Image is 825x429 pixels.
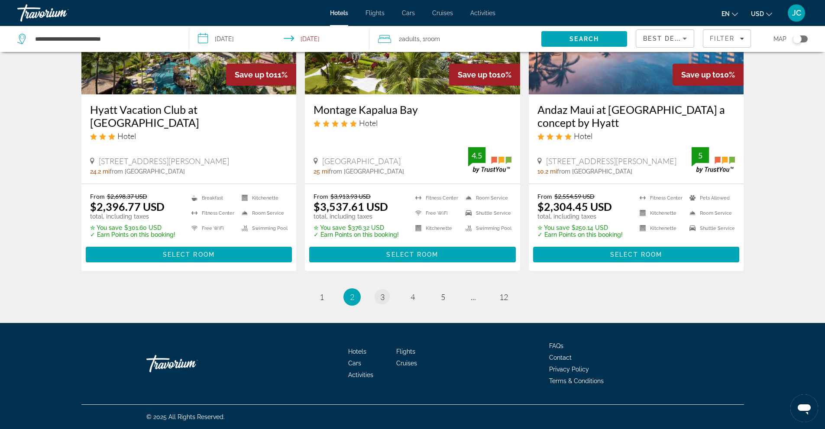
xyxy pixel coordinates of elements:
[369,26,541,52] button: Travelers: 2 adults, 0 children
[314,168,329,175] span: 25 mi
[533,248,740,258] a: Select Room
[380,292,385,302] span: 3
[643,33,687,44] mat-select: Sort by
[461,223,511,234] li: Swimming Pool
[703,29,751,48] button: Filters
[549,354,572,361] a: Contact
[90,168,110,175] span: 24.2 mi
[790,394,818,422] iframe: Button to launch messaging window
[692,147,735,173] img: TrustYou guest rating badge
[537,200,612,213] ins: $2,304.45 USD
[90,103,288,129] h3: Hyatt Vacation Club at [GEOGRAPHIC_DATA]
[226,64,296,86] div: 11%
[386,251,438,258] span: Select Room
[314,200,388,213] ins: $3,537.61 USD
[549,366,589,373] a: Privacy Policy
[471,292,476,302] span: ...
[163,251,215,258] span: Select Room
[554,193,595,200] del: $2,554.59 USD
[34,32,176,45] input: Search hotel destination
[86,247,292,262] button: Select Room
[110,168,185,175] span: from [GEOGRAPHIC_DATA]
[90,131,288,141] div: 3 star Hotel
[237,223,288,234] li: Swimming Pool
[107,193,147,200] del: $2,698.37 USD
[309,248,516,258] a: Select Room
[461,193,511,203] li: Room Service
[557,168,632,175] span: from [GEOGRAPHIC_DATA]
[468,150,485,161] div: 4.5
[537,131,735,141] div: 4 star Hotel
[537,224,623,231] p: $250.14 USD
[635,223,685,234] li: Kitchenette
[320,292,324,302] span: 1
[348,360,361,367] a: Cars
[17,2,104,24] a: Travorium
[396,360,417,367] a: Cruises
[90,213,175,220] p: total, including taxes
[322,156,401,166] span: [GEOGRAPHIC_DATA]
[470,10,495,16] a: Activities
[537,213,623,220] p: total, including taxes
[314,231,399,238] p: ✓ Earn Points on this booking!
[237,193,288,203] li: Kitchenette
[785,4,808,22] button: User Menu
[537,231,623,238] p: ✓ Earn Points on this booking!
[90,193,105,200] span: From
[751,10,764,17] span: USD
[441,292,445,302] span: 5
[786,35,808,43] button: Toggle map
[537,224,569,231] span: ✮ You save
[329,168,404,175] span: from [GEOGRAPHIC_DATA]
[396,348,415,355] a: Flights
[549,342,563,349] a: FAQs
[146,413,225,420] span: © 2025 All Rights Reserved.
[187,223,237,234] li: Free WiFi
[533,247,740,262] button: Select Room
[314,103,511,116] a: Montage Kapalua Bay
[710,35,734,42] span: Filter
[402,35,420,42] span: Adults
[549,377,604,384] a: Terms & Conditions
[314,213,399,220] p: total, including taxes
[330,193,371,200] del: $3,913.93 USD
[635,208,685,219] li: Kitchenette
[399,33,420,45] span: 2
[685,193,735,203] li: Pets Allowed
[574,131,592,141] span: Hotel
[99,156,229,166] span: [STREET_ADDRESS][PERSON_NAME]
[449,64,520,86] div: 10%
[411,223,461,234] li: Kitchenette
[461,208,511,219] li: Shuttle Service
[721,10,730,17] span: en
[81,288,744,306] nav: Pagination
[499,292,508,302] span: 12
[90,200,165,213] ins: $2,396.77 USD
[189,26,370,52] button: Select check in and out date
[90,231,175,238] p: ✓ Earn Points on this booking!
[366,10,385,16] span: Flights
[468,147,511,173] img: TrustYou guest rating badge
[432,10,453,16] a: Cruises
[402,10,415,16] a: Cars
[773,33,786,45] span: Map
[537,103,735,129] a: Andaz Maui at [GEOGRAPHIC_DATA] a concept by Hyatt
[146,351,233,377] a: Go Home
[751,7,772,20] button: Change currency
[314,193,328,200] span: From
[420,33,440,45] span: , 1
[411,292,415,302] span: 4
[350,292,354,302] span: 2
[90,224,122,231] span: ✮ You save
[569,35,599,42] span: Search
